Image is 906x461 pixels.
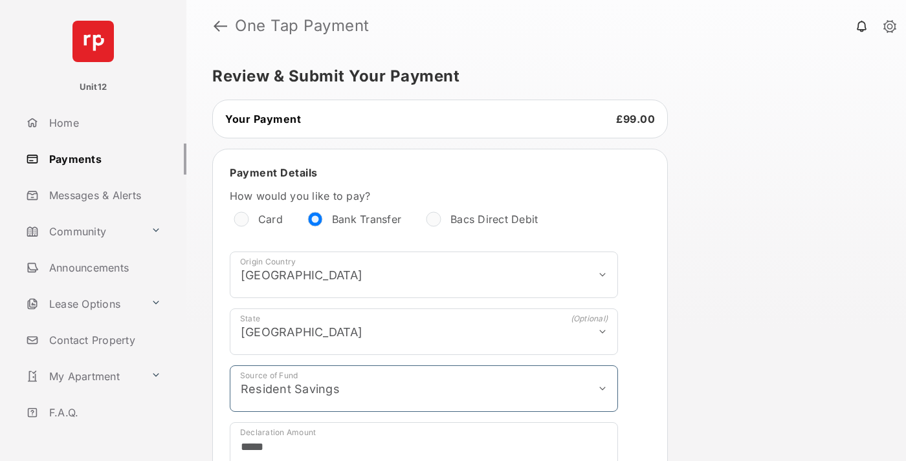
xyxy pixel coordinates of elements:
[258,213,283,226] label: Card
[212,69,870,84] h5: Review & Submit Your Payment
[230,189,618,202] label: How would you like to pay?
[80,81,107,94] p: Unit12
[21,325,186,356] a: Contact Property
[21,144,186,175] a: Payments
[235,18,370,34] strong: One Tap Payment
[21,288,146,319] a: Lease Options
[72,21,114,62] img: svg+xml;base64,PHN2ZyB4bWxucz0iaHR0cDovL3d3dy53My5vcmcvMjAwMC9zdmciIHdpZHRoPSI2NCIgaGVpZ2h0PSI2NC...
[332,213,401,226] label: Bank Transfer
[21,107,186,138] a: Home
[21,252,186,283] a: Announcements
[225,113,301,125] span: Your Payment
[450,213,538,226] label: Bacs Direct Debit
[21,397,186,428] a: F.A.Q.
[21,216,146,247] a: Community
[21,180,186,211] a: Messages & Alerts
[21,361,146,392] a: My Apartment
[230,166,318,179] span: Payment Details
[616,113,655,125] span: £99.00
